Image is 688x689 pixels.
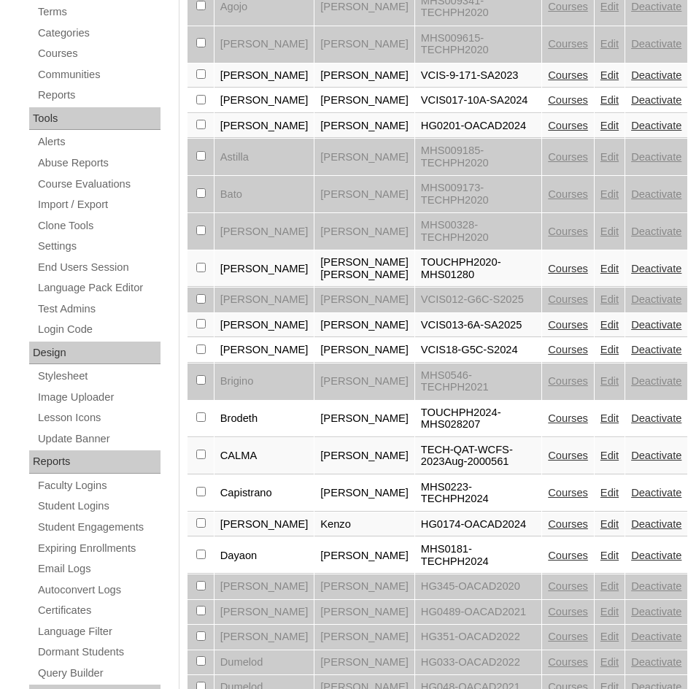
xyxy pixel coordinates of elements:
[36,66,161,84] a: Communities
[600,606,619,617] a: Edit
[600,412,619,424] a: Edit
[214,363,314,400] td: Brigino
[548,518,588,530] a: Courses
[548,450,588,461] a: Courses
[415,213,541,250] td: MHS00328-TECHPH2020
[314,313,414,338] td: [PERSON_NAME]
[36,45,161,63] a: Courses
[214,438,314,474] td: CALMA
[548,631,588,642] a: Courses
[548,656,588,668] a: Courses
[548,263,588,274] a: Courses
[214,139,314,175] td: Astilla
[631,656,681,668] a: Deactivate
[600,226,619,237] a: Edit
[415,537,541,574] td: MHS0181-TECHPH2024
[600,518,619,530] a: Edit
[600,450,619,461] a: Edit
[548,94,588,106] a: Courses
[36,643,161,661] a: Dormant Students
[631,69,681,81] a: Deactivate
[36,258,161,277] a: End Users Session
[314,650,414,675] td: [PERSON_NAME]
[214,625,314,650] td: [PERSON_NAME]
[214,600,314,625] td: [PERSON_NAME]
[214,574,314,599] td: [PERSON_NAME]
[415,139,541,175] td: MHS009185-TECHPH2020
[631,38,681,50] a: Deactivate
[314,475,414,512] td: [PERSON_NAME]
[36,560,161,578] a: Email Logs
[314,63,414,88] td: [PERSON_NAME]
[415,625,541,650] td: HG351-OACAD2022
[36,497,161,515] a: Student Logins
[36,133,161,151] a: Alerts
[415,313,541,338] td: VCIS013-6A-SA2025
[36,601,161,620] a: Certificates
[548,188,588,200] a: Courses
[214,176,314,212] td: Bato
[29,342,161,365] div: Design
[548,550,588,561] a: Courses
[36,175,161,193] a: Course Evaluations
[214,401,314,437] td: Brodeth
[600,344,619,355] a: Edit
[314,114,414,139] td: [PERSON_NAME]
[36,154,161,172] a: Abuse Reports
[548,151,588,163] a: Courses
[214,475,314,512] td: Capistrano
[415,250,541,287] td: TOUCHPH2020-MHS01280
[214,650,314,675] td: Dumelod
[415,63,541,88] td: VCIS-9-171-SA2023
[415,438,541,474] td: TECH-QAT-WCFS-2023Aug-2000561
[36,3,161,21] a: Terms
[631,188,681,200] a: Deactivate
[600,263,619,274] a: Edit
[415,26,541,63] td: MHS009615-TECHPH2020
[415,176,541,212] td: MHS009173-TECHPH2020
[631,375,681,387] a: Deactivate
[214,88,314,113] td: [PERSON_NAME]
[631,120,681,131] a: Deactivate
[415,600,541,625] td: HG0489-OACAD2021
[631,450,681,461] a: Deactivate
[36,664,161,682] a: Query Builder
[600,631,619,642] a: Edit
[631,263,681,274] a: Deactivate
[314,401,414,437] td: [PERSON_NAME]
[314,139,414,175] td: [PERSON_NAME]
[29,107,161,131] div: Tools
[415,363,541,400] td: MHS0546-TECHPH2021
[36,623,161,641] a: Language Filter
[314,625,414,650] td: [PERSON_NAME]
[600,69,619,81] a: Edit
[214,537,314,574] td: Dayaon
[36,539,161,558] a: Expiring Enrollments
[548,69,588,81] a: Courses
[314,176,414,212] td: [PERSON_NAME]
[548,1,588,12] a: Courses
[600,319,619,331] a: Edit
[631,631,681,642] a: Deactivate
[29,450,161,474] div: Reports
[548,38,588,50] a: Courses
[631,94,681,106] a: Deactivate
[36,477,161,495] a: Faculty Logins
[631,319,681,331] a: Deactivate
[36,518,161,536] a: Student Engagements
[415,114,541,139] td: HG0201-OACAD2024
[214,26,314,63] td: [PERSON_NAME]
[314,338,414,363] td: [PERSON_NAME]
[214,213,314,250] td: [PERSON_NAME]
[415,512,541,537] td: HG0174-OACAD2024
[415,401,541,437] td: TOUCHPH2024-MHS028207
[631,1,681,12] a: Deactivate
[36,388,161,407] a: Image Uploader
[415,288,541,312] td: VCIS012-G6C-S2025
[631,487,681,499] a: Deactivate
[36,581,161,599] a: Autoconvert Logs
[631,226,681,237] a: Deactivate
[600,151,619,163] a: Edit
[214,250,314,287] td: [PERSON_NAME]
[214,63,314,88] td: [PERSON_NAME]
